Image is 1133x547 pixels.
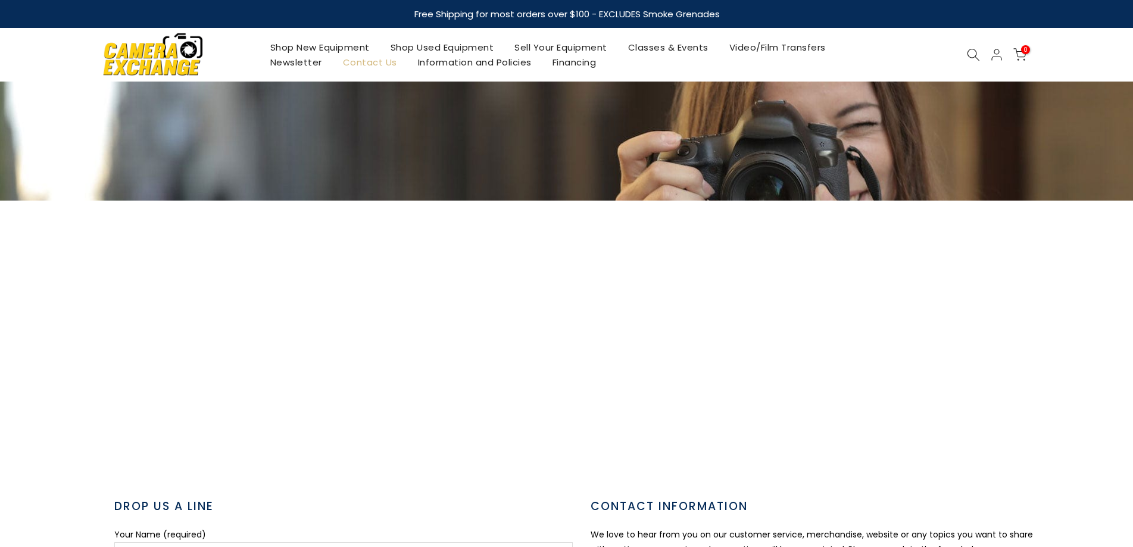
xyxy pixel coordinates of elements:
a: Information and Policies [407,55,542,70]
label: Your Name (required) [114,529,206,540]
a: Video/Film Transfers [719,40,836,55]
a: 0 [1013,48,1026,61]
span: 0 [1021,45,1030,54]
a: Classes & Events [617,40,719,55]
a: Financing [542,55,607,70]
a: Sell Your Equipment [504,40,618,55]
a: Shop New Equipment [260,40,380,55]
h3: CONTACT INFORMATION [591,498,1049,515]
a: Shop Used Equipment [380,40,504,55]
a: Contact Us [332,55,407,70]
h3: DROP US A LINE [114,498,573,515]
strong: Free Shipping for most orders over $100 - EXCLUDES Smoke Grenades [414,8,719,20]
a: Newsletter [260,55,332,70]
